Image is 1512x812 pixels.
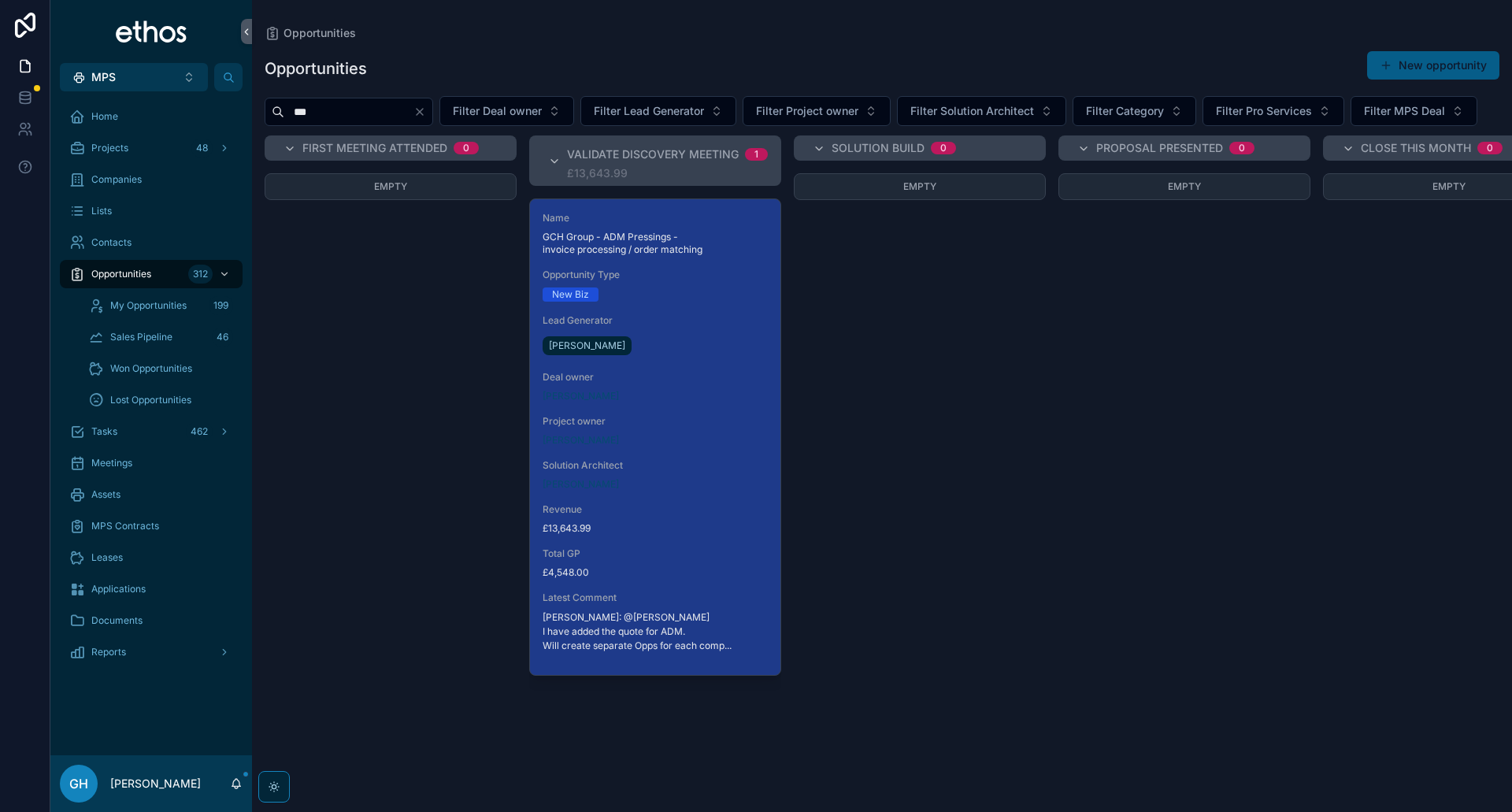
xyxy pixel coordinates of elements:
[543,371,768,384] span: Deal owner
[283,25,356,41] span: Opportunities
[1096,140,1223,156] span: Proposal Presented
[543,212,768,224] span: Name
[543,390,619,402] a: [PERSON_NAME]
[567,146,739,162] span: Validate Discovery Meeting
[60,228,243,257] a: Contacts
[186,422,213,441] div: 462
[60,165,243,194] a: Companies
[756,103,858,119] span: Filter Project owner
[60,638,243,666] a: Reports
[543,269,768,281] span: Opportunity Type
[1487,142,1493,154] div: 0
[543,566,768,579] span: £4,548.00
[543,547,768,560] span: Total GP
[265,25,356,41] a: Opportunities
[743,96,891,126] button: Select Button
[463,142,469,154] div: 0
[69,774,88,793] span: GH
[91,457,132,469] span: Meetings
[1361,140,1471,156] span: Close this month
[110,776,201,792] p: [PERSON_NAME]
[79,291,243,320] a: My Opportunities199
[91,173,142,186] span: Companies
[60,480,243,509] a: Assets
[1239,142,1245,154] div: 0
[543,478,619,491] a: [PERSON_NAME]
[1367,51,1499,80] button: New opportunity
[60,197,243,225] a: Lists
[91,69,116,85] span: MPS
[191,139,213,158] div: 48
[91,488,120,501] span: Assets
[543,610,768,653] p: [PERSON_NAME]: @[PERSON_NAME] I have added the quote for ADM. Will create separate Opps for each ...
[302,140,447,156] span: First Meeting Attended
[543,231,768,256] span: GCH Group - ADM Pressings - invoice processing / order matching
[1351,96,1477,126] button: Select Button
[1168,180,1201,192] span: Empty
[91,520,159,532] span: MPS Contracts
[543,591,768,604] span: Latest Comment
[91,614,143,627] span: Documents
[903,180,936,192] span: Empty
[91,583,146,595] span: Applications
[110,331,172,343] span: Sales Pipeline
[567,167,768,180] div: £13,643.99
[1073,96,1196,126] button: Select Button
[60,260,243,288] a: Opportunities312
[754,148,758,161] div: 1
[60,606,243,635] a: Documents
[91,268,151,280] span: Opportunities
[543,459,768,472] span: Solution Architect
[91,646,126,658] span: Reports
[594,103,704,119] span: Filter Lead Generator
[60,575,243,603] a: Applications
[1216,103,1312,119] span: Filter Pro Services
[110,362,192,375] span: Won Opportunities
[1203,96,1344,126] button: Select Button
[60,512,243,540] a: MPS Contracts
[91,110,118,123] span: Home
[91,236,132,249] span: Contacts
[60,102,243,131] a: Home
[265,57,367,80] h1: Opportunities
[543,336,632,355] a: [PERSON_NAME]
[1432,180,1466,192] span: Empty
[832,140,925,156] span: Solution Build
[552,287,589,302] div: New Biz
[374,180,407,192] span: Empty
[110,394,191,406] span: Lost Opportunities
[79,354,243,383] a: Won Opportunities
[188,265,213,284] div: 312
[91,142,128,154] span: Projects
[543,434,619,447] span: [PERSON_NAME]
[453,103,542,119] span: Filter Deal owner
[897,96,1066,126] button: Select Button
[543,415,768,428] span: Project owner
[439,96,574,126] button: Select Button
[50,91,252,687] div: scrollable content
[110,299,187,312] span: My Opportunities
[60,417,243,446] a: Tasks462
[1364,103,1445,119] span: Filter MPS Deal
[209,296,233,315] div: 199
[543,503,768,516] span: Revenue
[413,106,432,118] button: Clear
[580,96,736,126] button: Select Button
[79,323,243,351] a: Sales Pipeline46
[60,63,208,91] button: Select Button
[543,314,768,327] span: Lead Generator
[60,543,243,572] a: Leases
[60,134,243,162] a: Projects48
[91,425,117,438] span: Tasks
[91,551,123,564] span: Leases
[91,205,112,217] span: Lists
[1086,103,1164,119] span: Filter Category
[940,142,947,154] div: 0
[60,449,243,477] a: Meetings
[529,198,781,676] a: NameGCH Group - ADM Pressings - invoice processing / order matchingOpportunity TypeNew BizLead Ge...
[79,386,243,414] a: Lost Opportunities
[212,328,233,347] div: 46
